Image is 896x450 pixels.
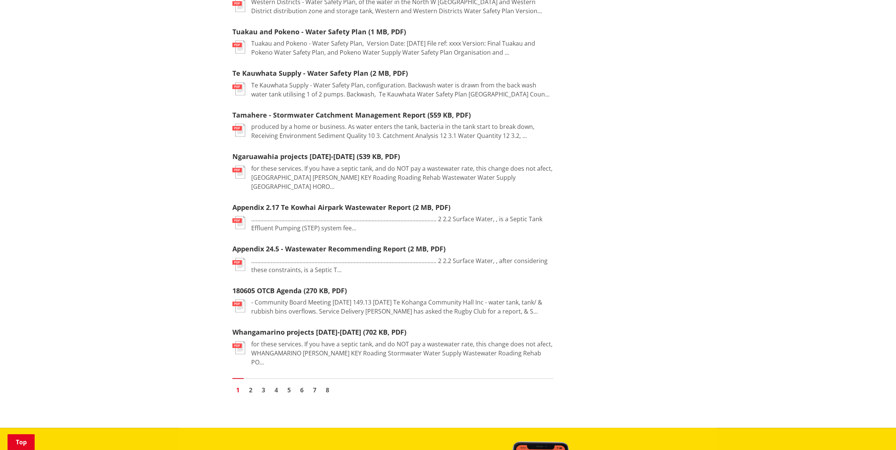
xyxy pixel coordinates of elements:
[232,152,400,161] a: Ngaruawahia projects [DATE]-[DATE] (539 KB, PDF)
[8,434,35,450] a: Top
[232,124,245,137] img: document-pdf.svg
[232,82,245,95] img: document-pdf.svg
[232,40,245,54] img: document-pdf.svg
[232,203,450,212] a: Appendix 2.17 Te Kowhai Airpark Wastewater Report (2 MB, PDF)
[284,384,295,396] a: Go to page 5
[232,328,406,337] a: Whangamarino projects [DATE]-[DATE] (702 KB, PDF)
[232,69,408,78] a: Te Kauwhata Supply - Water Safety Plan (2 MB, PDF)
[251,81,553,99] p: Te Kauwhata Supply - Water Safety Plan, configuration. Backwash water is drawn from the back wash...
[232,244,446,253] a: Appendix 24.5 - Wastewater Recommending Report (2 MB, PDF)
[232,384,244,396] a: Page 1
[251,340,553,367] p: for these services. If you have a septic tank, and do NOT pay a wastewater rate, this change does...
[251,298,553,316] p: - Community Board Meeting [DATE] 149.13 [DATE] Te Kohanga Community Hall Inc - water tank, tank/ ...
[271,384,282,396] a: Go to page 4
[232,258,245,271] img: document-pdf.svg
[245,384,256,396] a: Go to page 2
[232,299,245,312] img: document-pdf.svg
[309,384,321,396] a: Go to page 7
[232,216,245,229] img: document-pdf.svg
[322,384,333,396] a: Go to page 8
[251,39,553,57] p: Tuakau and Pokeno - Water Safety Plan, ﻿ Version Date: [DATE] File ref: xxxx Version: Final Tuaka...
[232,27,406,36] a: Tuakau and Pokeno - Water Safety Plan (1 MB, PDF)
[251,122,553,140] p: produced by a home or business. As water enters the tank, bacteria in the tank start to break dow...
[251,164,553,191] p: for these services. If you have a septic tank, and do NOT pay a wastewater rate, this change does...
[232,286,347,295] a: 180605 OTCB Agenda (270 KB, PDF)
[258,384,269,396] a: Go to page 3
[232,110,471,119] a: Tamahere - Stormwater Catchment Management Report (559 KB, PDF)
[232,341,245,354] img: document-pdf.svg
[232,378,553,398] nav: Pagination
[251,256,553,274] p: ....................................................................................................
[861,418,888,445] iframe: Messenger Launcher
[296,384,308,396] a: Go to page 6
[232,165,245,179] img: document-pdf.svg
[251,214,553,233] p: ....................................................................................................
